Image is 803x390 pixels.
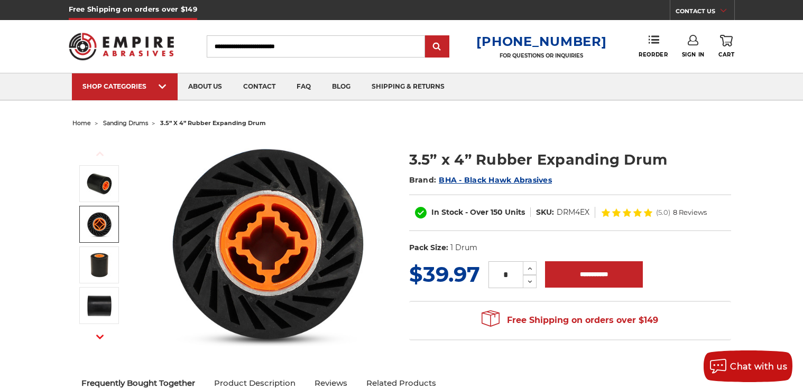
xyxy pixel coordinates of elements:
[87,142,113,165] button: Previous
[427,36,448,58] input: Submit
[656,209,670,216] span: (5.0)
[86,211,113,237] img: 3.5 inch x 4 inch expanding drum
[450,242,477,253] dd: 1 Drum
[491,207,503,217] span: 150
[69,26,174,67] img: Empire Abrasives
[676,5,734,20] a: CONTACT US
[505,207,525,217] span: Units
[409,261,480,287] span: $39.97
[431,207,463,217] span: In Stock
[409,175,437,185] span: Brand:
[178,73,233,100] a: about us
[409,149,731,170] h1: 3.5” x 4” Rubber Expanding Drum
[86,292,113,319] img: 3.5” x 4” Rubber Expanding Drum
[233,73,286,100] a: contact
[536,207,554,218] dt: SKU:
[86,170,113,197] img: 3.5 inch rubber expanding drum for sanding belt
[718,35,734,58] a: Cart
[103,119,148,127] a: sanding drums
[82,82,167,90] div: SHOP CATEGORIES
[72,119,91,127] a: home
[160,119,266,127] span: 3.5” x 4” rubber expanding drum
[704,350,792,382] button: Chat with us
[409,242,448,253] dt: Pack Size:
[639,35,668,58] a: Reorder
[639,51,668,58] span: Reorder
[476,52,606,59] p: FOR QUESTIONS OR INQUIRIES
[361,73,455,100] a: shipping & returns
[730,362,787,372] span: Chat with us
[482,310,658,331] span: Free Shipping on orders over $149
[87,325,113,348] button: Next
[476,34,606,49] a: [PHONE_NUMBER]
[673,209,707,216] span: 8 Reviews
[465,207,488,217] span: - Over
[718,51,734,58] span: Cart
[163,138,374,349] img: 3.5 inch rubber expanding drum for sanding belt
[321,73,361,100] a: blog
[682,51,705,58] span: Sign In
[286,73,321,100] a: faq
[439,175,552,185] a: BHA - Black Hawk Abrasives
[557,207,589,218] dd: DRM4EX
[86,252,113,278] img: Rubber expanding wheel for sanding drum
